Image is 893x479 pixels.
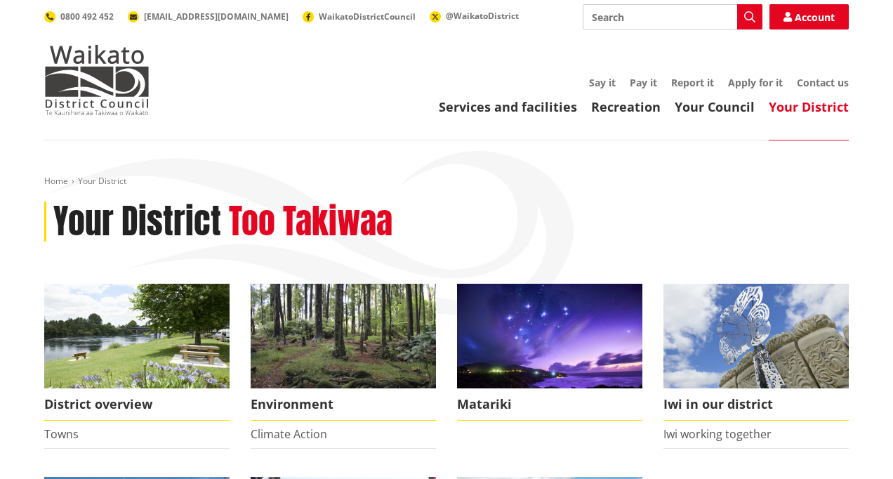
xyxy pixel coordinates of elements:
a: Climate Action [251,426,327,442]
input: Search input [583,4,762,29]
span: Your District [78,175,126,187]
a: Account [769,4,849,29]
span: Matariki [457,388,642,421]
span: Iwi in our district [663,388,849,421]
a: Towns [44,426,79,442]
a: Apply for it [728,76,783,89]
img: Waikato District Council - Te Kaunihera aa Takiwaa o Waikato [44,45,150,115]
img: Ngaruawahia 0015 [44,284,230,388]
span: [EMAIL_ADDRESS][DOMAIN_NAME] [144,11,289,22]
a: [EMAIL_ADDRESS][DOMAIN_NAME] [128,11,289,22]
a: Pay it [630,76,657,89]
span: WaikatoDistrictCouncil [319,11,416,22]
img: Turangawaewae Ngaruawahia [663,284,849,388]
a: Services and facilities [439,98,577,115]
nav: breadcrumb [44,176,849,188]
a: Home [44,175,68,187]
a: Your Council [675,98,755,115]
iframe: Messenger Launcher [828,420,879,471]
a: Iwi working together [663,426,772,442]
a: Recreation [591,98,661,115]
a: Say it [589,76,616,89]
a: Report it [671,76,714,89]
h1: Your District [53,202,221,242]
span: District overview [44,388,230,421]
span: 0800 492 452 [60,11,114,22]
a: 0800 492 452 [44,11,114,22]
a: Your District [769,98,849,115]
a: @WaikatoDistrict [430,10,519,22]
a: Turangawaewae Ngaruawahia Iwi in our district [663,284,849,421]
img: biodiversity- Wright's Bush_16x9 crop [251,284,436,388]
span: Environment [251,388,436,421]
a: Contact us [797,76,849,89]
a: Ngaruawahia 0015 District overview [44,284,230,421]
img: Matariki over Whiaangaroa [457,284,642,388]
a: WaikatoDistrictCouncil [303,11,416,22]
span: @WaikatoDistrict [446,10,519,22]
a: Matariki [457,284,642,421]
a: Environment [251,284,436,421]
h2: Too Takiwaa [229,202,392,242]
